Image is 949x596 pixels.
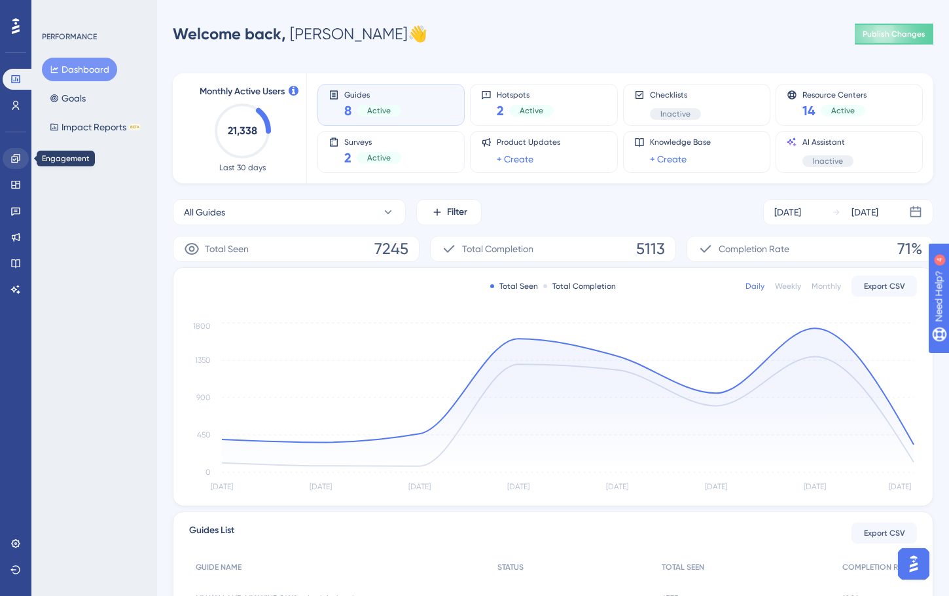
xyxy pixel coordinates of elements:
[842,562,910,572] span: COMPLETION RATE
[416,199,482,225] button: Filter
[42,58,117,81] button: Dashboard
[831,105,855,116] span: Active
[129,124,141,130] div: BETA
[889,482,911,491] tspan: [DATE]
[193,322,211,331] tspan: 1800
[173,24,286,43] span: Welcome back,
[897,238,922,259] span: 71%
[543,281,616,291] div: Total Completion
[520,105,543,116] span: Active
[344,102,351,120] span: 8
[802,90,867,99] span: Resource Centers
[462,241,533,257] span: Total Completion
[310,482,332,491] tspan: [DATE]
[650,151,687,167] a: + Create
[497,102,504,120] span: 2
[864,528,905,538] span: Export CSV
[804,482,826,491] tspan: [DATE]
[650,137,711,147] span: Knowledge Base
[802,137,853,147] span: AI Assistant
[775,281,801,291] div: Weekly
[507,482,529,491] tspan: [DATE]
[173,24,427,45] div: [PERSON_NAME] 👋
[219,162,266,173] span: Last 30 days
[344,90,401,99] span: Guides
[851,523,917,544] button: Export CSV
[497,151,533,167] a: + Create
[851,276,917,297] button: Export CSV
[184,204,225,220] span: All Guides
[855,24,933,45] button: Publish Changes
[813,156,843,166] span: Inactive
[196,393,211,402] tspan: 900
[205,241,249,257] span: Total Seen
[367,153,391,163] span: Active
[774,204,801,220] div: [DATE]
[851,204,878,220] div: [DATE]
[660,109,690,119] span: Inactive
[42,31,97,42] div: PERFORMANCE
[408,482,431,491] tspan: [DATE]
[195,356,211,365] tspan: 1350
[497,137,560,147] span: Product Updates
[173,199,406,225] button: All Guides
[497,562,524,572] span: STATUS
[200,84,285,100] span: Monthly Active Users
[344,149,351,167] span: 2
[447,204,467,220] span: Filter
[490,281,538,291] div: Total Seen
[606,482,628,491] tspan: [DATE]
[196,562,242,572] span: GUIDE NAME
[894,544,933,584] iframe: UserGuiding AI Assistant Launcher
[31,3,82,19] span: Need Help?
[211,482,233,491] tspan: [DATE]
[42,115,149,139] button: Impact ReportsBETA
[863,29,925,39] span: Publish Changes
[745,281,764,291] div: Daily
[802,102,815,120] span: 14
[374,238,408,259] span: 7245
[91,7,95,17] div: 4
[812,281,841,291] div: Monthly
[367,105,391,116] span: Active
[650,90,701,100] span: Checklists
[42,86,94,110] button: Goals
[206,468,211,477] tspan: 0
[662,562,704,572] span: TOTAL SEEN
[636,238,665,259] span: 5113
[719,241,789,257] span: Completion Rate
[189,523,234,544] span: Guides List
[197,430,211,439] tspan: 450
[228,124,257,137] text: 21,338
[705,482,727,491] tspan: [DATE]
[344,137,401,146] span: Surveys
[864,281,905,291] span: Export CSV
[497,90,554,99] span: Hotspots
